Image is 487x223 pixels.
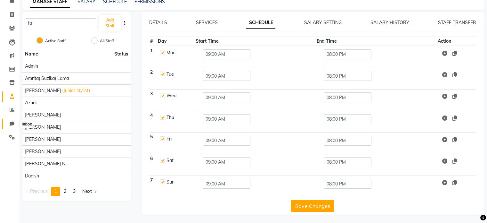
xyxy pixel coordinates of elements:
[166,136,192,142] div: Fri
[25,18,96,28] input: Search Staff
[25,136,61,143] span: [PERSON_NAME]
[316,37,437,46] th: End Time
[25,173,39,179] span: Danish
[437,37,476,46] th: Action
[149,133,157,154] th: 5
[25,124,61,131] span: [PERSON_NAME]
[114,51,128,57] span: Status
[166,71,192,78] div: Tue
[22,187,131,196] nav: Pagination
[25,87,61,94] span: [PERSON_NAME]
[149,111,157,132] th: 4
[64,188,66,194] span: 2
[25,112,61,118] span: [PERSON_NAME]
[166,92,192,99] div: Wed
[195,37,316,46] th: Start Time
[157,37,195,46] th: Day
[25,160,65,167] span: [PERSON_NAME] N
[149,89,157,111] th: 3
[25,75,69,82] span: Amrita( suzika) lama
[166,157,192,164] div: Sat
[100,38,114,44] label: All Staff
[25,148,61,155] span: [PERSON_NAME]
[25,99,37,106] span: Azhar
[304,20,342,25] a: SALARY SETTING
[166,114,192,121] div: Thu
[149,37,157,46] th: #
[45,38,66,44] label: Active Staff
[99,15,121,31] button: Add Staff
[149,154,157,176] th: 6
[25,63,38,70] span: Admin
[166,179,192,185] div: Sun
[438,20,476,25] a: STAFF TRANSFER
[25,51,38,57] span: Name
[370,20,409,25] a: SALARY HISTORY
[149,46,157,68] th: 1
[246,17,275,29] a: SCHEDULE
[20,120,34,128] div: Inbox
[54,188,57,194] span: 1
[73,188,76,194] span: 3
[149,20,167,25] a: DETAILS
[196,20,218,25] a: SERVICES
[79,187,100,196] a: Next
[291,200,334,212] button: Save Changes
[166,49,192,56] div: Mon
[62,87,90,94] span: (Junior stylist)
[149,176,157,197] th: 7
[149,68,157,89] th: 2
[30,188,48,194] span: Previous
